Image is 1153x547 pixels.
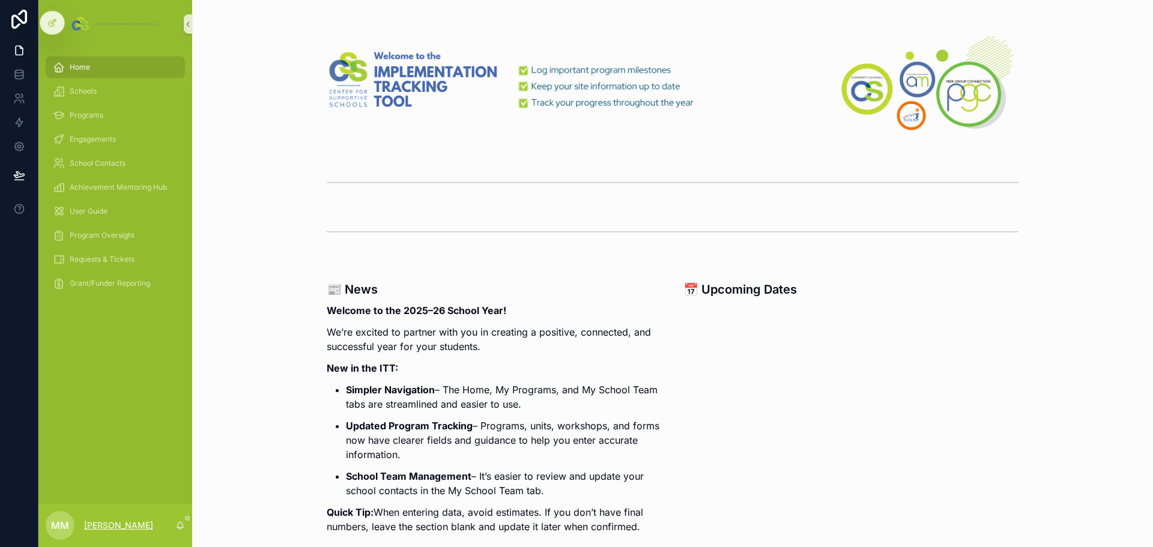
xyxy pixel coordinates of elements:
[346,419,662,462] p: – Programs, units, workshops, and forms now have clearer fields and guidance to help you enter ac...
[70,86,97,96] span: Schools
[46,80,185,102] a: Schools
[327,280,662,298] h3: 📰 News
[46,249,185,270] a: Requests & Tickets
[70,134,116,144] span: Engagements
[46,201,185,222] a: User Guide
[84,519,153,531] p: [PERSON_NAME]
[327,506,374,518] strong: Quick Tip:
[327,505,662,534] p: When entering data, avoid estimates. If you don’t have final numbers, leave the section blank and...
[70,159,126,168] span: School Contacts
[346,382,662,411] p: – The Home, My Programs, and My School Team tabs are streamlined and easier to use.
[70,110,103,120] span: Programs
[70,62,90,72] span: Home
[69,14,161,34] img: App logo
[46,273,185,294] a: Grant/Funder Reporting
[46,225,185,246] a: Program Oversight
[346,420,473,432] strong: Updated Program Tracking
[46,56,185,78] a: Home
[683,280,1018,298] h3: 📅 Upcoming Dates
[70,207,107,216] span: User Guide
[327,29,1018,134] img: 33327-ITT-Banner-Noloco-(4).png
[346,469,662,498] p: – It’s easier to review and update your school contacts in the My School Team tab.
[70,279,150,288] span: Grant/Funder Reporting
[327,304,506,316] strong: Welcome to the 2025–26 School Year!
[346,470,471,482] strong: School Team Management
[51,518,69,533] span: MM
[46,104,185,126] a: Programs
[46,128,185,150] a: Engagements
[327,325,662,354] p: We’re excited to partner with you in creating a positive, connected, and successful year for your...
[327,362,398,374] strong: New in the ITT:
[70,183,167,192] span: Achievement Mentoring Hub
[46,153,185,174] a: School Contacts
[346,384,435,396] strong: Simpler Navigation
[70,255,135,264] span: Requests & Tickets
[70,231,135,240] span: Program Oversight
[46,177,185,198] a: Achievement Mentoring Hub
[38,48,192,310] div: scrollable content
